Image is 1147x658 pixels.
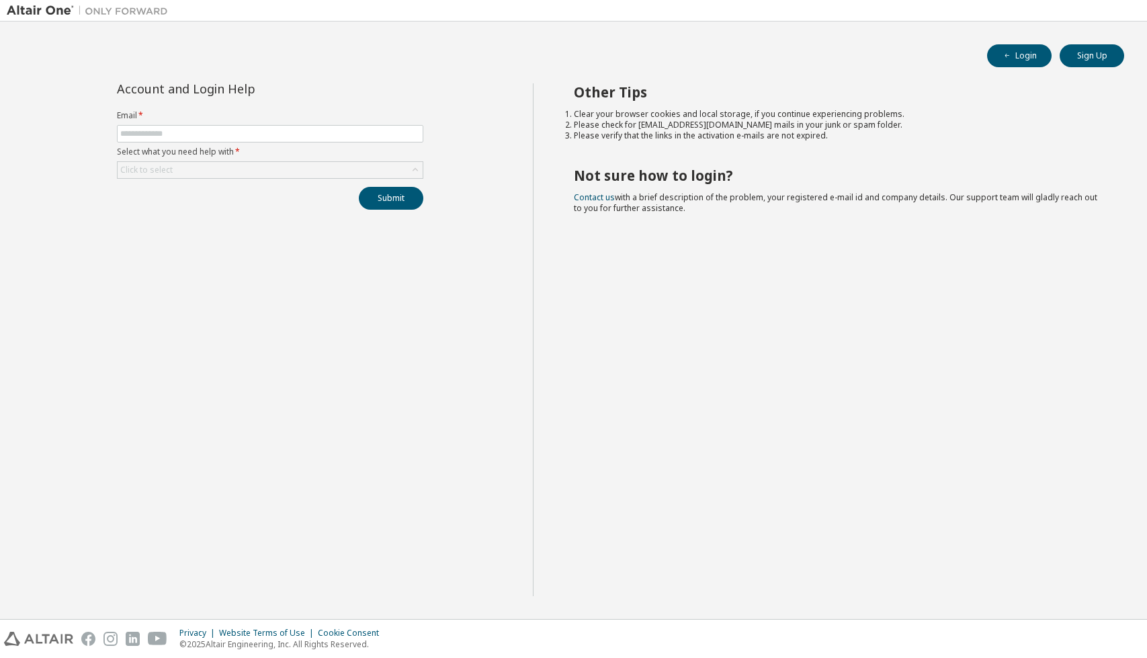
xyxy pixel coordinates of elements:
[81,632,95,646] img: facebook.svg
[574,130,1100,141] li: Please verify that the links in the activation e-mails are not expired.
[574,109,1100,120] li: Clear your browser cookies and local storage, if you continue experiencing problems.
[117,83,362,94] div: Account and Login Help
[179,639,387,650] p: © 2025 Altair Engineering, Inc. All Rights Reserved.
[179,628,219,639] div: Privacy
[318,628,387,639] div: Cookie Consent
[118,162,423,178] div: Click to select
[117,147,423,157] label: Select what you need help with
[359,187,423,210] button: Submit
[103,632,118,646] img: instagram.svg
[987,44,1052,67] button: Login
[574,83,1100,101] h2: Other Tips
[574,120,1100,130] li: Please check for [EMAIL_ADDRESS][DOMAIN_NAME] mails in your junk or spam folder.
[126,632,140,646] img: linkedin.svg
[574,192,1097,214] span: with a brief description of the problem, your registered e-mail id and company details. Our suppo...
[7,4,175,17] img: Altair One
[219,628,318,639] div: Website Terms of Use
[574,167,1100,184] h2: Not sure how to login?
[1060,44,1124,67] button: Sign Up
[4,632,73,646] img: altair_logo.svg
[117,110,423,121] label: Email
[120,165,173,175] div: Click to select
[574,192,615,203] a: Contact us
[148,632,167,646] img: youtube.svg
